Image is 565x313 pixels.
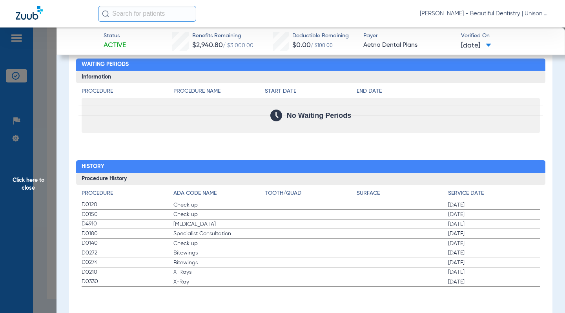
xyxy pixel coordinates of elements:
h2: Waiting Periods [76,59,545,71]
app-breakdown-title: Service Date [448,189,540,200]
span: [DATE] [448,201,540,209]
h4: Surface [357,189,448,198]
h4: Procedure [82,189,173,198]
h4: Service Date [448,189,540,198]
span: X-Rays [173,268,265,276]
app-breakdown-title: ADA Code Name [173,189,265,200]
span: D4910 [82,220,173,228]
span: [DATE] [448,268,540,276]
app-breakdown-title: Procedure [82,189,173,200]
span: / $100.00 [311,44,333,48]
h4: Procedure Name [173,87,265,95]
app-breakdown-title: Procedure Name [173,87,265,98]
span: [DATE] [461,41,491,51]
span: Verified On [461,32,552,40]
span: [DATE] [448,249,540,257]
span: D0210 [82,268,173,276]
app-breakdown-title: End Date [357,87,540,98]
span: Deductible Remaining [292,32,349,40]
span: Status [104,32,126,40]
h4: Start Date [265,87,357,95]
span: D0272 [82,249,173,257]
img: Zuub Logo [16,6,43,20]
input: Search for patients [98,6,196,22]
h3: Information [76,71,545,83]
span: $2,940.80 [192,42,223,49]
app-breakdown-title: Start Date [265,87,357,98]
span: [MEDICAL_DATA] [173,220,265,228]
app-breakdown-title: Tooth/Quad [265,189,357,200]
span: Specialist Consultation [173,230,265,238]
span: [DATE] [448,210,540,218]
span: D0120 [82,201,173,209]
span: Active [104,40,126,50]
span: $0.00 [292,42,311,49]
span: Benefits Remaining [192,32,253,40]
span: Check up [173,240,265,247]
span: [DATE] [448,278,540,286]
span: Aetna Dental Plans [363,40,454,50]
span: Payer [363,32,454,40]
h4: End Date [357,87,540,95]
span: D0274 [82,258,173,267]
span: [DATE] [448,230,540,238]
span: Bitewings [173,249,265,257]
h3: Procedure History [76,173,545,185]
span: [DATE] [448,220,540,228]
span: [DATE] [448,240,540,247]
span: Check up [173,201,265,209]
span: No Waiting Periods [287,112,351,119]
h4: ADA Code Name [173,189,265,198]
span: D0140 [82,239,173,247]
span: D0180 [82,230,173,238]
img: Calendar [270,110,282,121]
img: Search Icon [102,10,109,17]
h4: Tooth/Quad [265,189,357,198]
span: / $3,000.00 [223,43,253,48]
span: Bitewings [173,259,265,267]
span: D0330 [82,278,173,286]
span: D0150 [82,210,173,219]
h2: History [76,160,545,173]
span: X-Ray [173,278,265,286]
span: [PERSON_NAME] - Beautiful Dentistry | Unison Dental Group [420,10,549,18]
h4: Procedure [82,87,173,95]
app-breakdown-title: Procedure [82,87,173,98]
span: Check up [173,210,265,218]
iframe: Chat Widget [526,275,565,313]
app-breakdown-title: Surface [357,189,448,200]
span: [DATE] [448,259,540,267]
